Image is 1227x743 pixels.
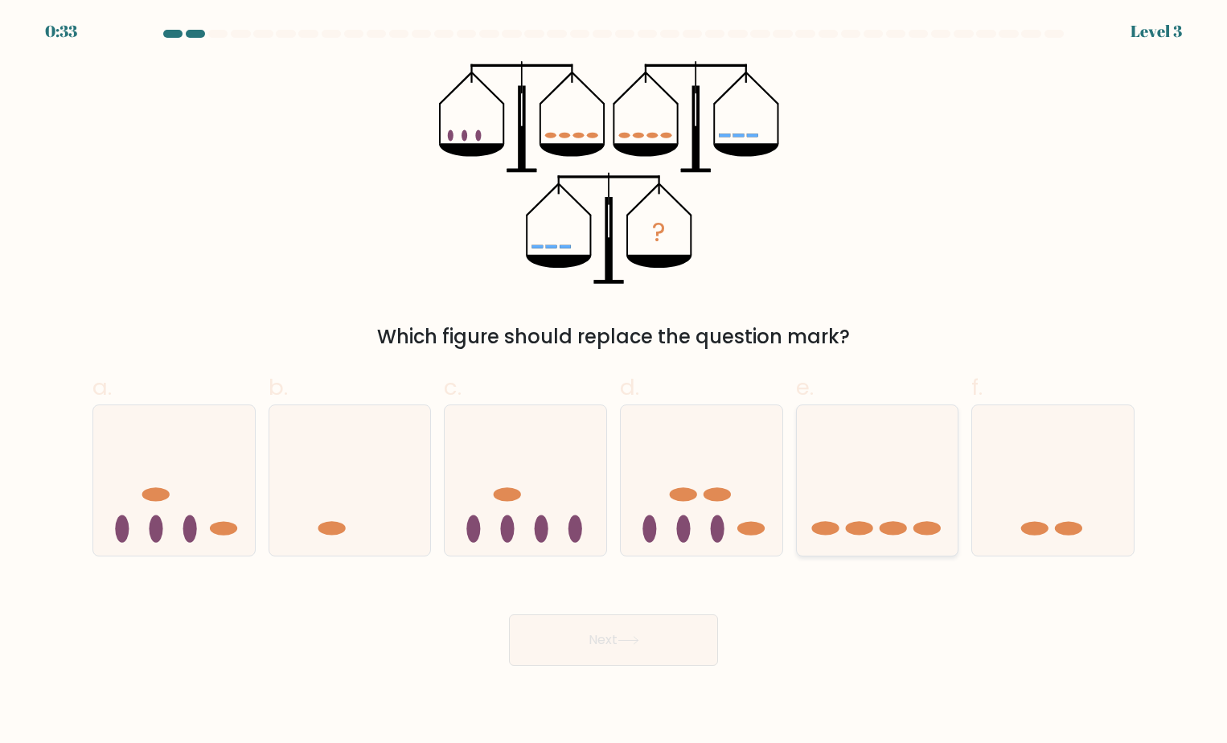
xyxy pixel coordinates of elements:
tspan: ? [653,214,667,250]
div: Level 3 [1131,19,1182,43]
div: Which figure should replace the question mark? [102,322,1125,351]
span: d. [620,371,639,403]
button: Next [509,614,718,666]
span: c. [444,371,462,403]
span: e. [796,371,814,403]
span: a. [92,371,112,403]
span: b. [269,371,288,403]
span: f. [971,371,983,403]
div: 0:33 [45,19,77,43]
